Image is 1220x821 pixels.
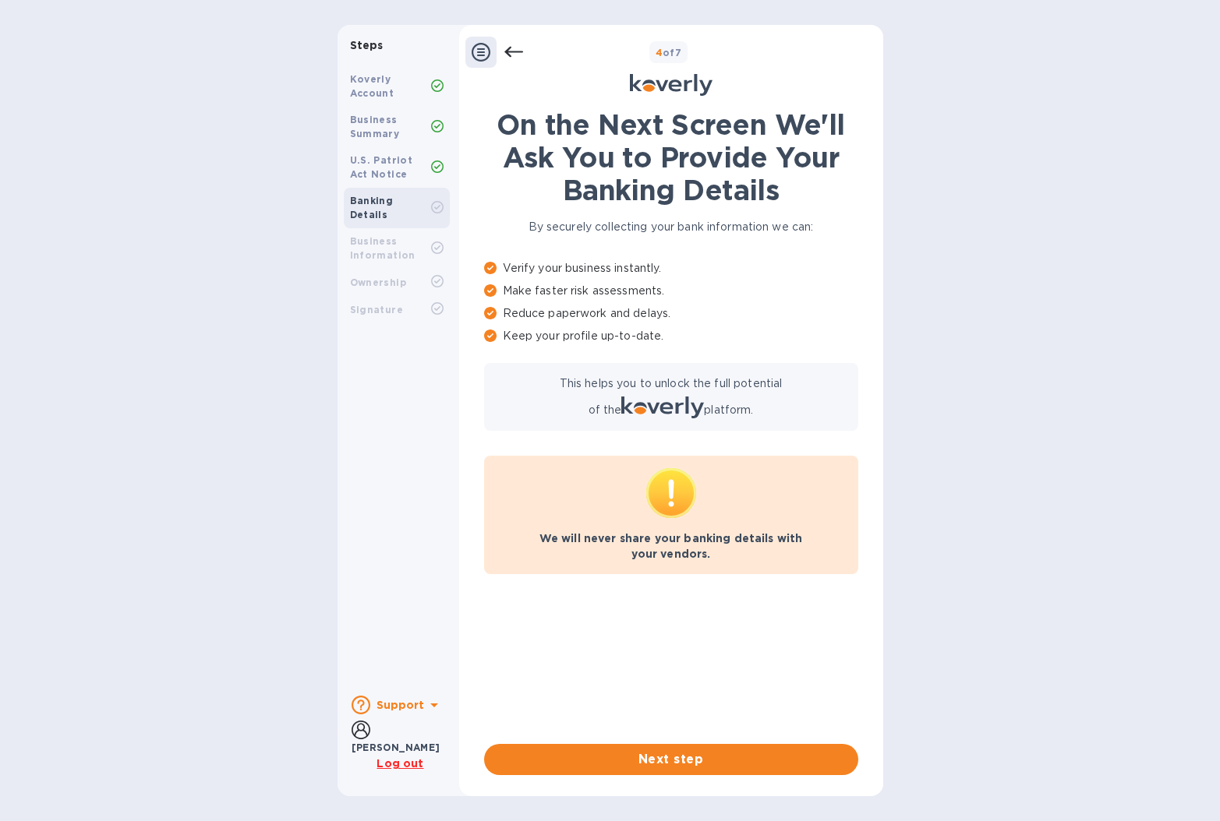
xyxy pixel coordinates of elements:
[350,235,416,261] b: Business Information
[656,47,663,58] span: 4
[377,757,423,770] u: Log out
[484,283,858,299] p: Make faster risk assessments.
[589,396,754,418] p: of the platform.
[484,744,858,775] button: Next step
[350,195,394,220] b: Banking Details
[484,260,858,277] p: Verify your business instantly.
[484,305,858,322] p: Reduce paperwork and delays.
[350,114,400,139] b: Business Summary
[350,39,384,51] b: Steps
[350,154,413,180] b: U.S. Patriot Act Notice
[656,47,682,58] b: of 7
[484,219,858,235] p: By securely collecting your bank information we can:
[352,742,440,753] b: [PERSON_NAME]
[497,750,846,769] span: Next step
[350,304,404,315] b: Signature
[350,73,394,99] b: Koverly Account
[560,375,783,392] p: This helps you to unlock the full potential
[497,530,846,562] p: We will never share your banking details with your vendors.
[350,277,407,288] b: Ownership
[377,699,425,711] b: Support
[484,108,858,206] h1: On the Next Screen We'll Ask You to Provide Your Banking Details
[484,328,858,344] p: Keep your profile up-to-date.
